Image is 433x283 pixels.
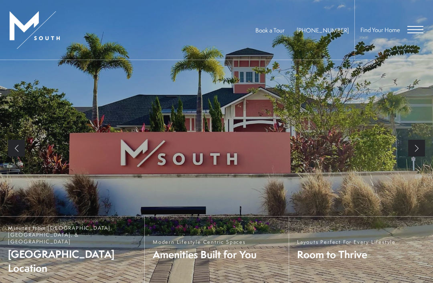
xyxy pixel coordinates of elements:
[360,26,400,34] a: Find Your Home
[407,26,423,33] button: Open Menu
[8,225,136,245] span: Minutes from [GEOGRAPHIC_DATA], [GEOGRAPHIC_DATA], & [GEOGRAPHIC_DATA]
[255,26,285,34] a: Book a Tour
[144,217,289,283] a: Modern Lifestyle Centric Spaces
[408,140,425,157] a: Next
[297,26,349,34] a: Call Us at 813-570-8014
[8,247,136,275] span: [GEOGRAPHIC_DATA] Location
[153,239,257,245] span: Modern Lifestyle Centric Spaces
[10,11,60,49] img: MSouth
[297,26,349,34] span: [PHONE_NUMBER]
[297,239,396,245] span: Layouts Perfect For Every Lifestyle
[297,247,396,261] span: Room to Thrive
[289,217,433,283] a: Layouts Perfect For Every Lifestyle
[153,247,257,261] span: Amenities Built for You
[8,140,25,157] a: Previous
